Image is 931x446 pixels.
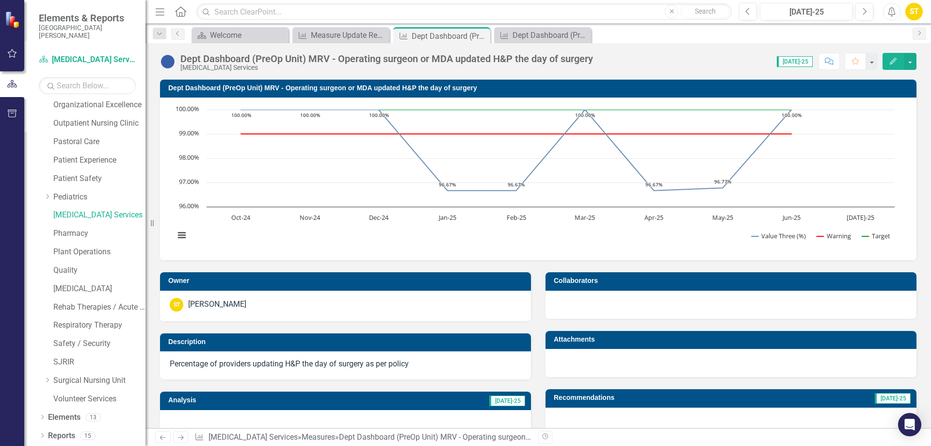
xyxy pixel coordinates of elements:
[53,302,145,313] a: Rehab Therapies / Acute Wound Care
[875,393,911,404] span: [DATE]-25
[209,432,298,442] a: [MEDICAL_DATA] Services
[508,181,525,188] text: 96.67%
[53,375,145,386] a: Surgical Nursing Unit
[760,3,853,20] button: [DATE]-25
[489,396,525,406] span: [DATE]-25
[53,210,145,221] a: [MEDICAL_DATA] Services
[438,213,456,222] text: Jan-25
[53,192,145,203] a: Pediatrics
[53,155,145,166] a: Patient Experience
[302,432,335,442] a: Measures
[168,396,322,404] h3: Analysis
[339,432,664,442] div: Dept Dashboard (PreOp Unit) MRV - Operating surgeon or MDA updated H&P the day of surgery
[48,412,80,423] a: Elements
[763,6,850,18] div: [DATE]-25
[39,12,136,24] span: Elements & Reports
[53,338,145,349] a: Safety / Security
[53,283,145,295] a: [MEDICAL_DATA]
[513,29,589,41] div: Dept Dashboard (PreOp Unit) MRV - During patient care activities, staff followed hand washing P & P
[681,5,729,18] button: Search
[39,24,136,40] small: [GEOGRAPHIC_DATA][PERSON_NAME]
[239,132,794,136] g: Warning, line 2 of 3 with 10 data points.
[179,201,199,210] text: 96.00%
[817,231,851,240] button: Show Warning
[170,105,907,250] div: Chart. Highcharts interactive chart.
[168,338,526,346] h3: Description
[777,56,813,67] span: [DATE]-25
[194,29,286,41] a: Welcome
[898,413,921,436] div: Open Intercom Messenger
[507,213,526,222] text: Feb-25
[80,431,96,440] div: 15
[53,320,145,331] a: Respiratory Therapy
[210,29,286,41] div: Welcome
[39,77,136,94] input: Search Below...
[53,357,145,368] a: SJRIR
[53,173,145,184] a: Patient Safety
[752,231,806,240] button: Show Value Three (%)
[48,430,75,442] a: Reports
[85,413,101,421] div: 13
[196,3,732,20] input: Search ClearPoint...
[695,7,716,15] span: Search
[412,30,488,42] div: Dept Dashboard (PreOp Unit) MRV - Operating surgeon or MDA updated H&P the day of surgery
[300,112,320,118] text: 100.00%
[170,105,899,250] svg: Interactive chart
[645,181,662,188] text: 96.67%
[188,299,246,310] div: [PERSON_NAME]
[168,277,526,284] h3: Owner
[311,29,387,41] div: Measure Update Report
[575,112,595,118] text: 100.00%
[862,231,891,240] button: Show Target
[644,213,663,222] text: Apr-25
[554,394,776,401] h3: Recommendations
[179,153,199,162] text: 98.00%
[170,359,521,370] p: Percentage of providers updating H&P the day of surgery as per policy
[295,29,387,41] a: Measure Update Report
[194,432,531,443] div: » »
[39,54,136,66] a: [MEDICAL_DATA] Services
[782,213,801,222] text: Jun-25
[847,213,874,222] text: [DATE]-25
[369,112,389,118] text: 100.00%
[575,213,595,222] text: Mar-25
[497,29,589,41] a: Dept Dashboard (PreOp Unit) MRV - During patient care activities, staff followed hand washing P & P
[554,277,912,284] h3: Collaborators
[554,336,912,343] h3: Attachments
[231,213,251,222] text: Oct-24
[5,11,22,28] img: ClearPoint Strategy
[53,265,145,276] a: Quality
[53,228,145,239] a: Pharmacy
[53,99,145,111] a: Organizational Excellence
[439,181,456,188] text: 96.67%
[179,177,199,186] text: 97.00%
[53,394,145,405] a: Volunteer Services
[231,112,251,118] text: 100.00%
[175,229,189,242] button: View chart menu, Chart
[53,136,145,148] a: Pastoral Care
[170,298,183,312] div: ST
[782,112,802,118] text: 100.00%
[714,178,731,185] text: 96.77%
[179,129,199,137] text: 99.00%
[168,84,912,92] h3: Dept Dashboard (PreOp Unit) MRV - Operating surgeon or MDA updated H&P the day of surgery
[369,213,389,222] text: Dec-24
[712,213,733,222] text: May-25
[176,104,199,113] text: 100.00%
[53,247,145,258] a: Plant Operations
[300,213,321,222] text: Nov-24
[180,64,593,71] div: [MEDICAL_DATA] Services
[905,3,923,20] button: ST
[160,54,176,69] img: No Information
[53,118,145,129] a: Outpatient Nursing Clinic
[180,53,593,64] div: Dept Dashboard (PreOp Unit) MRV - Operating surgeon or MDA updated H&P the day of surgery
[239,108,794,112] g: Target, line 3 of 3 with 10 data points.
